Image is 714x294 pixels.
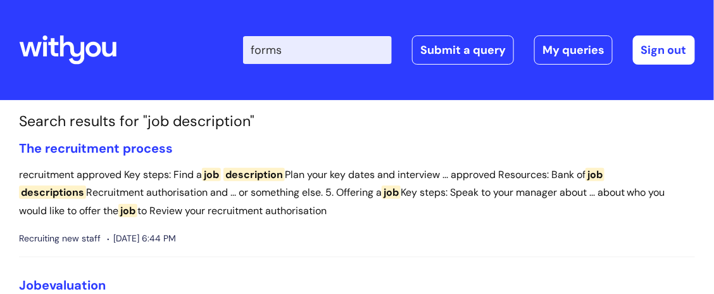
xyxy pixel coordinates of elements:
span: job [202,168,221,181]
input: Search [243,36,392,64]
span: descriptions [19,186,86,199]
span: job [382,186,401,199]
a: The recruitment process [19,140,173,157]
a: My queries [534,35,613,65]
span: Recruiting new staff [19,231,101,246]
span: [DATE] 6:44 PM [107,231,176,246]
a: Jobevaluation [19,277,106,293]
p: recruitment approved Key steps: Find a Plan your key dates and interview ... approved Resources: ... [19,166,695,220]
span: job [586,168,604,181]
a: Submit a query [412,35,514,65]
h1: Search results for "job description" [19,113,695,131]
span: job [118,204,137,217]
span: Job [19,277,42,293]
div: | - [243,35,695,65]
a: Sign out [633,35,695,65]
span: description [223,168,285,181]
